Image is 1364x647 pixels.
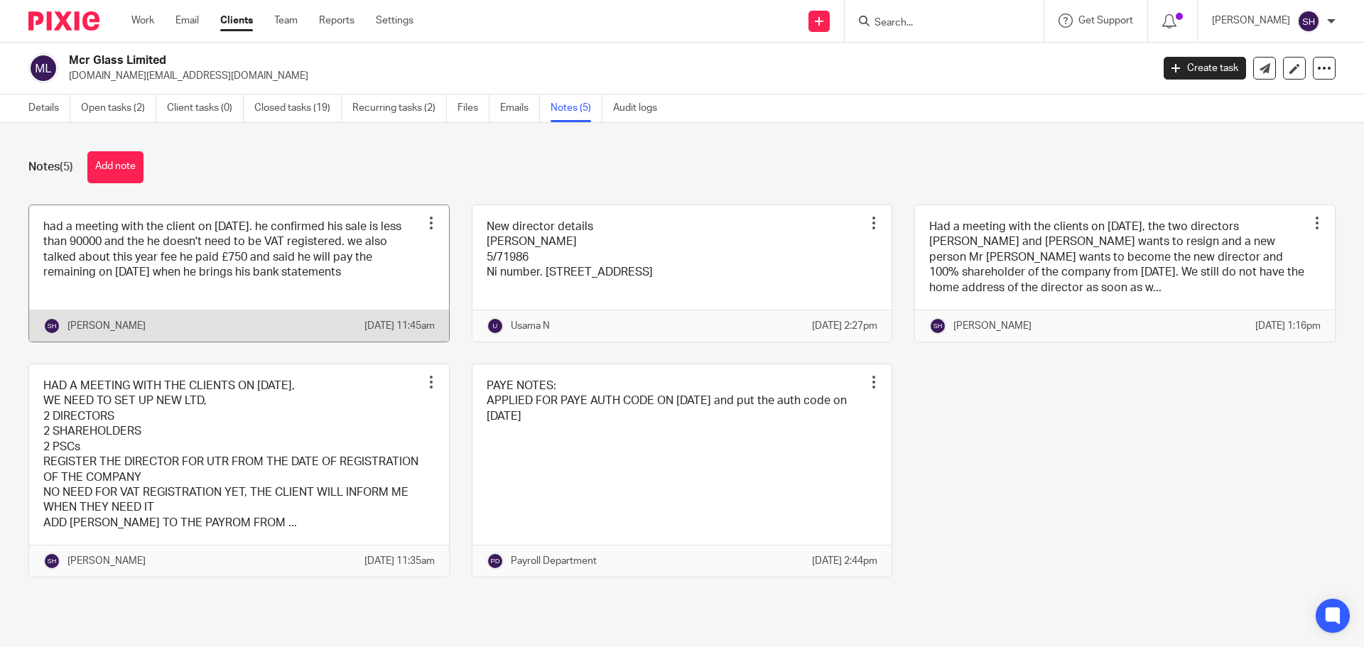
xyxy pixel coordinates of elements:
[1078,16,1133,26] span: Get Support
[551,94,602,122] a: Notes (5)
[812,319,877,333] p: [DATE] 2:27pm
[67,319,146,333] p: [PERSON_NAME]
[167,94,244,122] a: Client tasks (0)
[812,554,877,568] p: [DATE] 2:44pm
[352,94,447,122] a: Recurring tasks (2)
[43,317,60,335] img: svg%3E
[28,53,58,83] img: svg%3E
[43,553,60,570] img: svg%3E
[28,94,70,122] a: Details
[1212,13,1290,28] p: [PERSON_NAME]
[487,317,504,335] img: svg%3E
[364,554,435,568] p: [DATE] 11:35am
[69,53,928,68] h2: Mcr Glass Limited
[364,319,435,333] p: [DATE] 11:45am
[131,13,154,28] a: Work
[175,13,199,28] a: Email
[929,317,946,335] img: svg%3E
[500,94,540,122] a: Emails
[220,13,253,28] a: Clients
[487,553,504,570] img: svg%3E
[67,554,146,568] p: [PERSON_NAME]
[511,319,550,333] p: Usama N
[87,151,144,183] button: Add note
[376,13,413,28] a: Settings
[1255,319,1321,333] p: [DATE] 1:16pm
[28,11,99,31] img: Pixie
[254,94,342,122] a: Closed tasks (19)
[1164,57,1246,80] a: Create task
[873,17,1001,30] input: Search
[458,94,489,122] a: Files
[613,94,668,122] a: Audit logs
[60,161,73,173] span: (5)
[69,69,1142,83] p: [DOMAIN_NAME][EMAIL_ADDRESS][DOMAIN_NAME]
[511,554,597,568] p: Payroll Department
[1297,10,1320,33] img: svg%3E
[319,13,354,28] a: Reports
[953,319,1032,333] p: [PERSON_NAME]
[28,160,73,175] h1: Notes
[274,13,298,28] a: Team
[81,94,156,122] a: Open tasks (2)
